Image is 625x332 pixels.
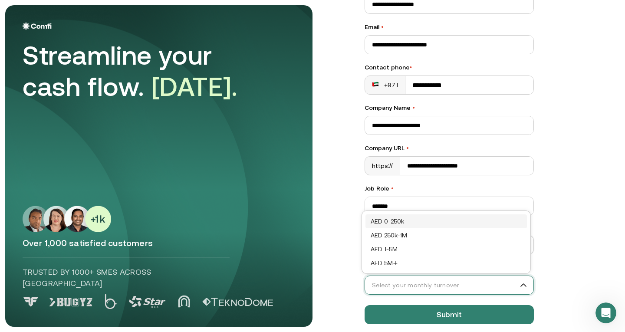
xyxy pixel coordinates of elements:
[365,214,527,228] div: AED 0-250k
[365,184,534,193] label: Job Role
[365,256,527,270] div: AED 5M+
[391,185,394,192] span: •
[23,297,39,307] img: Logo 0
[381,23,384,30] span: •
[410,64,412,71] span: •
[129,296,166,308] img: Logo 3
[412,104,415,111] span: •
[372,81,398,89] div: +971
[365,103,534,112] label: Company Name
[371,244,522,254] div: AED 1-5M
[365,23,534,32] label: Email
[202,298,273,306] img: Logo 5
[23,23,52,30] img: Logo
[365,157,400,175] div: https://
[365,305,534,324] button: Submit
[151,72,238,102] span: [DATE].
[365,242,527,256] div: AED 1-5M
[23,237,295,249] p: Over 1,000 satisfied customers
[105,294,117,309] img: Logo 2
[406,145,409,151] span: •
[23,266,230,289] p: Trusted by 1000+ SMEs across [GEOGRAPHIC_DATA]
[23,40,266,102] div: Streamline your cash flow.
[371,217,522,226] div: AED 0-250k
[371,230,522,240] div: AED 250k-1M
[178,295,190,308] img: Logo 4
[49,298,92,306] img: Logo 1
[595,302,616,323] iframe: Intercom live chat
[365,144,534,153] label: Company URL
[371,258,522,268] div: AED 5M+
[365,63,534,72] div: Contact phone
[365,228,527,242] div: AED 250k-1M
